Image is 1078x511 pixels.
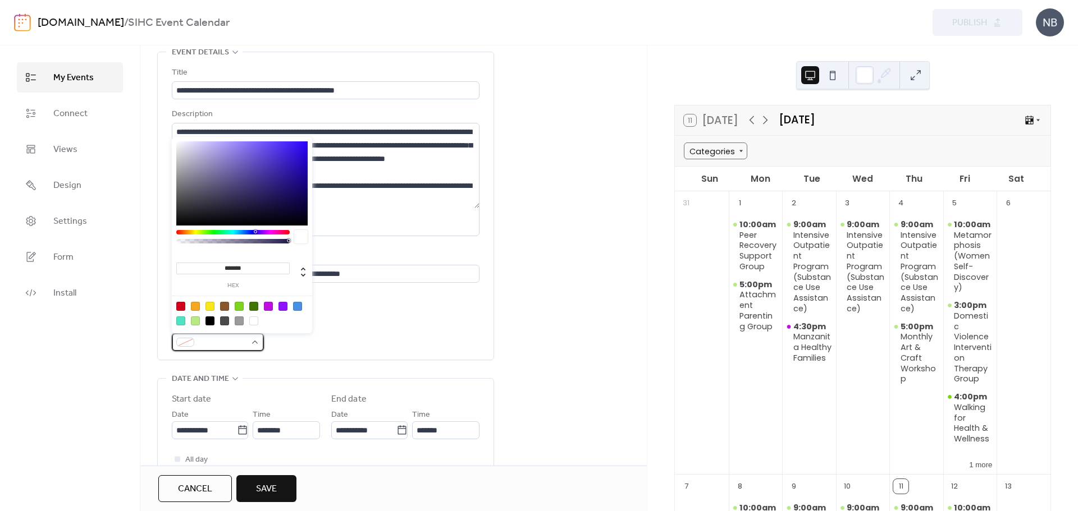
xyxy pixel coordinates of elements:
[943,392,997,444] div: Walking for Health & Wellness
[679,479,693,494] div: 7
[235,316,244,325] div: #9B9B9B
[53,179,81,192] span: Design
[847,219,881,230] span: 9:00am
[739,219,778,230] span: 10:00am
[836,219,890,314] div: Intensive Outpatient Program (Substance Use Assistance)
[786,196,801,210] div: 2
[17,98,123,128] a: Connect
[1036,8,1064,36] div: NB
[172,46,229,59] span: Event details
[1001,479,1016,494] div: 13
[954,219,992,230] span: 10:00am
[1001,196,1016,210] div: 6
[53,143,77,156] span: Views
[965,458,997,469] button: 1 more
[178,482,212,496] span: Cancel
[786,167,837,191] div: Tue
[954,230,992,293] div: Metamorphosis (Women Self-Discovery)
[191,302,200,311] div: #F5A623
[264,302,273,311] div: #BD10E0
[256,482,277,496] span: Save
[331,408,348,422] span: Date
[220,316,229,325] div: #4A4A4A
[901,321,935,332] span: 5:00pm
[53,107,88,121] span: Connect
[17,242,123,272] a: Form
[14,13,31,31] img: logo
[17,278,123,308] a: Install
[172,66,477,80] div: Title
[954,402,992,444] div: Walking for Health & Wellness
[893,479,908,494] div: 11
[17,206,123,236] a: Settings
[53,287,76,300] span: Install
[53,215,87,228] span: Settings
[124,12,128,34] b: /
[278,302,287,311] div: #9013FE
[53,71,94,85] span: My Events
[176,316,185,325] div: #50E3C2
[954,392,989,402] span: 4:00pm
[293,302,302,311] div: #4A90E2
[17,62,123,93] a: My Events
[176,283,290,289] label: hex
[901,230,939,314] div: Intensive Outpatient Program (Substance Use Assistance)
[735,167,786,191] div: Mon
[954,311,992,384] div: Domestic Violence Intervention Therapy Group
[172,250,477,263] div: Location
[412,408,430,422] span: Time
[847,230,885,314] div: Intensive Outpatient Program (Substance Use Assistance)
[176,302,185,311] div: #D0021B
[840,479,855,494] div: 10
[331,393,367,406] div: End date
[793,321,828,332] span: 4:30pm
[172,108,477,121] div: Description
[17,134,123,164] a: Views
[733,479,747,494] div: 8
[729,219,783,272] div: Peer Recovery Support Group
[954,300,988,311] span: 3:00pm
[901,219,935,230] span: 9:00am
[889,219,943,314] div: Intensive Outpatient Program (Substance Use Assistance)
[733,196,747,210] div: 1
[786,479,801,494] div: 9
[782,321,836,363] div: Manzanita Healthy Families
[205,316,214,325] div: #000000
[220,302,229,311] div: #8B572A
[172,372,229,386] span: Date and time
[901,332,939,384] div: Monthly Art & Craft Workshop
[793,332,832,363] div: Manzanita Healthy Families
[837,167,888,191] div: Wed
[249,316,258,325] div: #FFFFFF
[779,112,815,128] div: [DATE]
[943,300,997,384] div: Domestic Violence Intervention Therapy Group
[172,408,189,422] span: Date
[128,12,230,34] b: SIHC Event Calendar
[739,289,778,332] div: Attachment Parenting Group
[889,321,943,384] div: Monthly Art & Craft Workshop
[253,408,271,422] span: Time
[729,279,783,332] div: Attachment Parenting Group
[793,219,828,230] span: 9:00am
[172,393,211,406] div: Start date
[893,196,908,210] div: 4
[947,196,962,210] div: 5
[249,302,258,311] div: #417505
[53,251,74,264] span: Form
[191,316,200,325] div: #B8E986
[38,12,124,34] a: [DOMAIN_NAME]
[793,230,832,314] div: Intensive Outpatient Program (Substance Use Assistance)
[205,302,214,311] div: #F8E71C
[888,167,939,191] div: Thu
[739,230,778,272] div: Peer Recovery Support Group
[739,279,774,290] span: 5:00pm
[17,170,123,200] a: Design
[684,167,735,191] div: Sun
[236,475,296,502] button: Save
[158,475,232,502] button: Cancel
[185,453,208,467] span: All day
[943,219,997,293] div: Metamorphosis (Women Self-Discovery)
[840,196,855,210] div: 3
[939,167,990,191] div: Fri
